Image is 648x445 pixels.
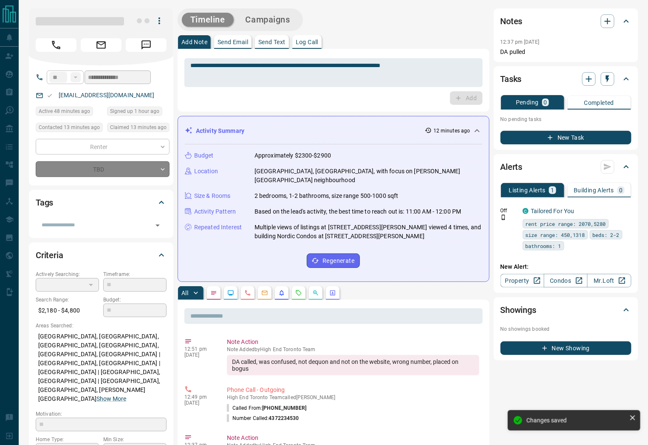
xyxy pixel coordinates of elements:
[255,192,399,200] p: 2 bedrooms, 1-2 bathrooms, size range 500-1000 sqft
[36,123,103,135] div: Mon Sep 15 2025
[107,107,170,118] div: Mon Sep 15 2025
[227,290,234,296] svg: Lead Browsing Activity
[36,245,167,265] div: Criteria
[184,352,214,358] p: [DATE]
[501,131,631,144] button: New Task
[194,192,231,200] p: Size & Rooms
[258,39,286,45] p: Send Text
[501,262,631,271] p: New Alert:
[107,123,170,135] div: Mon Sep 15 2025
[501,341,631,355] button: New Showing
[227,386,479,394] p: Phone Call - Outgoing
[523,208,529,214] div: condos.ca
[103,436,167,443] p: Min Size:
[103,296,167,304] p: Budget:
[36,139,170,155] div: Renter
[296,39,318,45] p: Log Call
[210,290,217,296] svg: Notes
[103,270,167,278] p: Timeframe:
[47,93,53,99] svg: Email Valid
[110,123,167,132] span: Claimed 13 minutes ago
[584,100,614,106] p: Completed
[126,38,167,52] span: Message
[278,290,285,296] svg: Listing Alerts
[501,39,540,45] p: 12:37 pm [DATE]
[227,434,479,442] p: Note Action
[194,167,218,176] p: Location
[96,394,126,403] button: Show More
[261,290,268,296] svg: Emails
[227,414,299,422] p: Number Called:
[181,39,207,45] p: Add Note
[196,127,244,135] p: Activity Summary
[526,220,606,228] span: rent price range: 2070,5280
[526,242,561,250] span: bathrooms: 1
[39,123,100,132] span: Contacted 13 minutes ago
[36,296,99,304] p: Search Range:
[509,187,546,193] p: Listing Alerts
[36,196,53,209] h2: Tags
[593,231,620,239] span: beds: 2-2
[501,303,537,317] h2: Showings
[36,192,167,213] div: Tags
[36,304,99,318] p: $2,180 - $4,800
[501,157,631,177] div: Alerts
[262,405,306,411] span: [PHONE_NUMBER]
[551,187,554,193] p: 1
[194,207,236,216] p: Activity Pattern
[81,38,122,52] span: Email
[218,39,248,45] p: Send Email
[574,187,614,193] p: Building Alerts
[516,99,539,105] p: Pending
[501,14,523,28] h2: Notes
[501,69,631,89] div: Tasks
[184,346,214,352] p: 12:51 pm
[227,404,306,412] p: Called From:
[501,160,523,174] h2: Alerts
[36,38,76,52] span: Call
[307,253,360,268] button: Regenerate
[501,48,631,56] p: DA pulled
[587,274,631,287] a: Mr.Loft
[39,107,90,115] span: Active 48 minutes ago
[152,220,164,231] button: Open
[227,355,479,375] div: DA called, was confused, not dequon and not on the website, wrong number, placed on bogus
[185,123,482,139] div: Activity Summary12 minutes ago
[184,400,214,406] p: [DATE]
[433,127,470,135] p: 12 minutes ago
[36,248,63,262] h2: Criteria
[244,290,251,296] svg: Calls
[255,167,482,185] p: [GEOGRAPHIC_DATA], [GEOGRAPHIC_DATA], with focus on [PERSON_NAME][GEOGRAPHIC_DATA] neighbourhood
[237,13,299,27] button: Campaigns
[544,99,547,105] p: 0
[312,290,319,296] svg: Opportunities
[182,13,234,27] button: Timeline
[227,394,479,400] p: High End Toronto Team called [PERSON_NAME]
[526,417,626,424] div: Changes saved
[36,270,99,278] p: Actively Searching:
[501,72,522,86] h2: Tasks
[36,436,99,443] p: Home Type:
[59,92,155,99] a: [EMAIL_ADDRESS][DOMAIN_NAME]
[181,290,188,296] p: All
[255,223,482,241] p: Multiple views of listings at [STREET_ADDRESS][PERSON_NAME] viewed 4 times, and building Nordic C...
[329,290,336,296] svg: Agent Actions
[501,325,631,333] p: No showings booked
[526,231,585,239] span: size range: 450,1318
[501,113,631,126] p: No pending tasks
[619,187,623,193] p: 0
[36,330,167,406] p: [GEOGRAPHIC_DATA], [GEOGRAPHIC_DATA], [GEOGRAPHIC_DATA], [GEOGRAPHIC_DATA], [GEOGRAPHIC_DATA], [G...
[531,208,574,214] a: Tailored For You
[36,322,167,330] p: Areas Searched:
[544,274,588,287] a: Condos
[501,274,544,287] a: Property
[194,151,214,160] p: Budget
[255,151,331,160] p: Approximately $2300-$2900
[501,214,507,220] svg: Push Notification Only
[36,161,170,177] div: TBD
[501,11,631,31] div: Notes
[255,207,461,216] p: Based on the lead's activity, the best time to reach out is: 11:00 AM - 12:00 PM
[269,415,299,421] span: 4372234530
[36,410,167,418] p: Motivation:
[184,394,214,400] p: 12:49 pm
